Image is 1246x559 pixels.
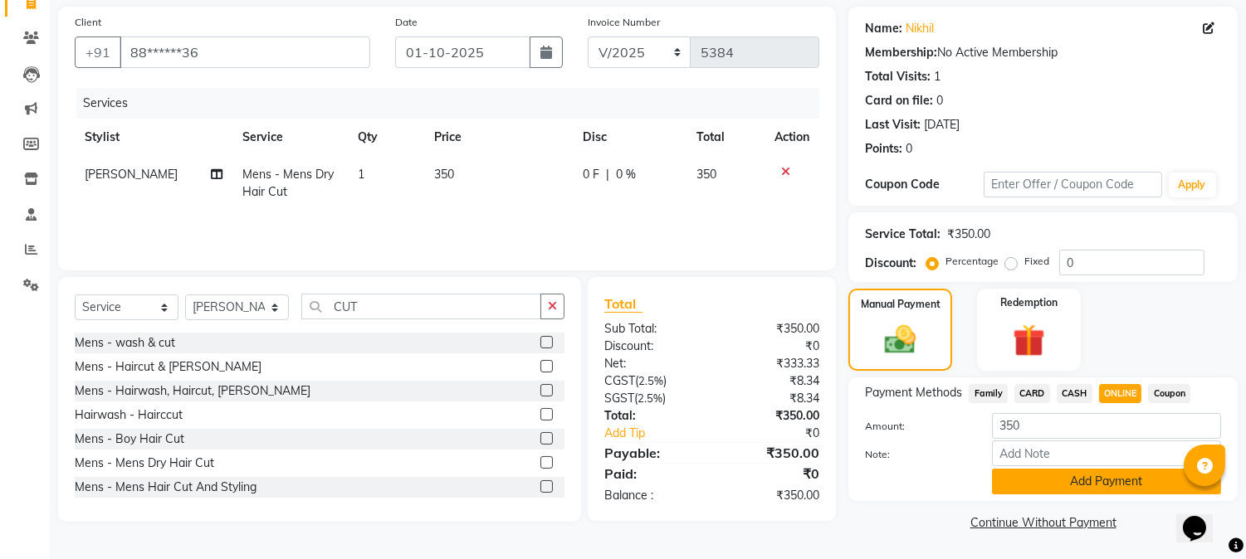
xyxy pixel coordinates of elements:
[358,167,364,182] span: 1
[604,373,635,388] span: CGST
[592,355,712,372] div: Net:
[712,372,833,390] div: ₹8.34
[75,15,101,30] label: Client
[712,390,833,407] div: ₹8.34
[592,372,712,390] div: ( )
[687,119,765,156] th: Total
[604,391,634,406] span: SGST
[233,119,349,156] th: Service
[992,440,1221,466] input: Add Note
[75,382,310,400] div: Mens - Hairwash, Haircut, [PERSON_NAME]
[75,334,175,352] div: Mens - wash & cut
[992,413,1221,439] input: Amount
[865,255,916,272] div: Discount:
[348,119,424,156] th: Qty
[875,322,925,357] img: _cash.svg
[75,36,121,68] button: +91
[865,20,902,37] div: Name:
[732,425,833,442] div: ₹0
[573,119,687,156] th: Disc
[865,44,1221,61] div: No Active Membership
[1024,254,1049,269] label: Fixed
[853,447,980,462] label: Note:
[992,469,1221,494] button: Add Payment
[934,68,941,85] div: 1
[1148,384,1190,403] span: Coupon
[1014,384,1050,403] span: CARD
[865,44,937,61] div: Membership:
[588,15,660,30] label: Invoice Number
[638,374,663,387] span: 2.5%
[906,140,912,158] div: 0
[592,487,712,504] div: Balance :
[697,167,717,182] span: 350
[947,226,990,243] div: ₹350.00
[75,454,214,472] div: Mens - Mens Dry Hair Cut
[865,176,984,193] div: Coupon Code
[75,430,184,448] div: Mens - Boy Hair Cut
[853,419,980,434] label: Amount:
[120,36,370,68] input: Search by Name/Mobile/Email/Code
[424,119,573,156] th: Price
[395,15,418,30] label: Date
[969,384,1008,403] span: Family
[434,167,454,182] span: 350
[906,20,934,37] a: Nikhil
[1176,493,1229,542] iframe: chat widget
[1099,384,1142,403] span: ONLINE
[861,297,941,312] label: Manual Payment
[592,443,712,463] div: Payable:
[712,338,833,355] div: ₹0
[592,425,732,442] a: Add Tip
[592,390,712,407] div: ( )
[765,119,819,156] th: Action
[75,358,261,376] div: Mens - Haircut & [PERSON_NAME]
[712,407,833,425] div: ₹350.00
[616,166,636,183] span: 0 %
[1000,295,1058,310] label: Redemption
[75,119,233,156] th: Stylist
[592,407,712,425] div: Total:
[712,487,833,504] div: ₹350.00
[1057,384,1092,403] span: CASH
[583,166,599,183] span: 0 F
[936,92,943,109] div: 0
[592,320,712,338] div: Sub Total:
[1169,173,1216,197] button: Apply
[75,406,183,424] div: Hairwash - Hairccut
[592,464,712,484] div: Paid:
[604,295,643,313] span: Total
[712,464,833,484] div: ₹0
[301,294,541,319] input: Search or Scan
[606,166,609,183] span: |
[865,92,933,109] div: Card on file:
[945,254,999,269] label: Percentage
[865,68,931,85] div: Total Visits:
[1003,320,1055,361] img: _gift.svg
[865,140,902,158] div: Points:
[852,514,1234,532] a: Continue Without Payment
[865,384,962,401] span: Payment Methods
[712,320,833,338] div: ₹350.00
[76,88,832,119] div: Services
[865,226,941,243] div: Service Total:
[243,167,335,199] span: Mens - Mens Dry Hair Cut
[592,338,712,355] div: Discount:
[85,167,178,182] span: [PERSON_NAME]
[924,116,960,134] div: [DATE]
[865,116,921,134] div: Last Visit:
[984,172,1161,197] input: Enter Offer / Coupon Code
[75,479,257,496] div: Mens - Mens Hair Cut And Styling
[712,355,833,372] div: ₹333.33
[712,443,833,463] div: ₹350.00
[638,391,662,405] span: 2.5%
